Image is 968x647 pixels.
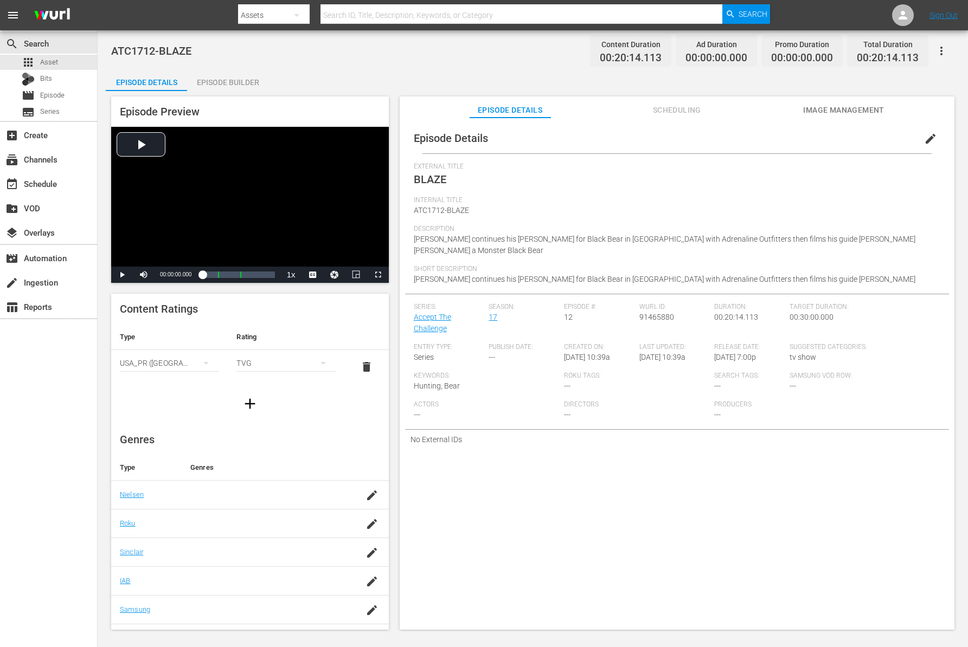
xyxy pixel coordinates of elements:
span: Episode Details [414,132,488,145]
span: Publish Date: [489,343,559,352]
span: Samsung VOD Row: [790,372,860,380]
button: Picture-in-Picture [345,267,367,283]
span: Roku Tags: [564,372,709,380]
span: Ingestion [5,276,18,289]
span: 00:30:00.000 [790,313,834,321]
span: Actors [414,400,559,409]
span: Genres [120,433,155,446]
span: Description [414,225,935,234]
span: Reports [5,301,18,314]
span: Directors [564,400,709,409]
span: Episode Details [470,103,551,117]
img: ans4CAIJ8jUAAAAAAAAAAAAAAAAAAAAAAAAgQb4GAAAAAAAAAAAAAAAAAAAAAAAAJMjXAAAAAAAAAAAAAAAAAAAAAAAAgAT5G... [26,3,78,28]
span: 00:00:00.000 [685,52,747,64]
span: Producers [714,400,859,409]
div: Episode Details [106,69,187,95]
span: VOD [5,202,18,215]
span: --- [564,410,570,419]
a: Nielsen [120,490,144,499]
span: Release Date: [714,343,784,352]
th: Type [111,324,228,350]
span: Episode Preview [120,105,200,118]
span: Target Duration: [790,303,934,312]
span: menu [7,9,20,22]
span: Asset [22,56,35,69]
a: Roku [120,519,136,527]
span: Last Updated: [639,343,709,352]
span: Automation [5,252,18,265]
span: 00:00:00.000 [160,271,191,277]
span: Bits [40,73,52,84]
div: Bits [22,73,35,86]
span: External Title [414,163,935,171]
span: Episode [22,89,35,102]
span: --- [714,410,721,419]
span: edit [924,132,937,145]
a: Accept The Challenge [414,313,451,333]
span: Series [414,353,434,361]
span: Search [739,4,767,24]
button: edit [918,126,944,152]
span: Scheduling [636,103,717,117]
span: ATC1712-BLAZE [111,44,191,57]
span: Internal Title [414,196,935,205]
div: TVG [236,348,336,378]
div: Ad Duration [685,37,747,52]
span: [DATE] 7:00p [714,353,756,361]
span: Search [5,37,18,50]
span: --- [714,381,721,390]
table: simple table [111,324,389,384]
span: --- [414,410,420,419]
span: --- [489,353,495,361]
button: Fullscreen [367,267,389,283]
span: ATC1712-BLAZE [414,206,469,215]
div: Promo Duration [771,37,833,52]
button: Play [111,267,133,283]
span: Wurl ID: [639,303,709,312]
div: Video Player [111,127,389,283]
span: [DATE] 10:39a [639,353,685,361]
button: Search [722,4,770,24]
span: Episode [40,90,65,101]
span: 12 [564,313,573,321]
a: 17 [489,313,497,321]
div: Content Duration [600,37,662,52]
button: Captions [302,267,324,283]
span: 00:20:14.113 [714,313,758,321]
a: IAB [120,577,130,585]
div: No External IDs [405,430,949,449]
span: 00:20:14.113 [857,52,919,64]
span: Season: [489,303,559,312]
span: Episode #: [564,303,634,312]
span: Asset [40,57,58,68]
span: Created On: [564,343,634,352]
span: BLAZE [414,173,446,186]
span: Overlays [5,227,18,240]
span: Image Management [803,103,884,117]
span: Hunting, Bear [414,381,460,390]
th: Type [111,455,182,481]
span: Search Tags: [714,372,784,380]
span: [DATE] 10:39a [564,353,610,361]
span: delete [360,360,373,373]
span: 00:00:00.000 [771,52,833,64]
div: Episode Builder [187,69,268,95]
span: Suggested Categories: [790,343,934,352]
span: 00:20:14.113 [600,52,662,64]
span: --- [790,381,796,390]
span: [PERSON_NAME] continues his [PERSON_NAME] for Black Bear in [GEOGRAPHIC_DATA] with Adrenaline Out... [414,235,915,255]
span: Channels [5,153,18,166]
th: Rating [228,324,344,350]
button: Episode Details [106,69,187,91]
a: Sinclair [120,548,143,556]
button: Playback Rate [280,267,302,283]
button: Jump To Time [324,267,345,283]
span: Entry Type: [414,343,484,352]
span: Series [22,106,35,119]
button: Mute [133,267,155,283]
div: Total Duration [857,37,919,52]
span: Content Ratings [120,302,198,315]
span: --- [564,381,570,390]
span: Duration: [714,303,784,312]
span: 91465880 [639,313,674,321]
